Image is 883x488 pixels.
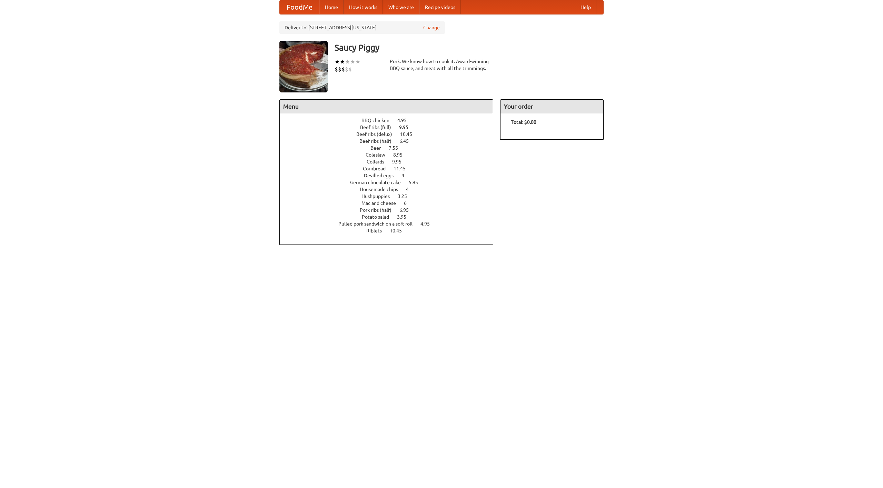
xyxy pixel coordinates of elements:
h3: Saucy Piggy [335,41,604,54]
a: FoodMe [280,0,319,14]
a: Mac and cheese 6 [361,200,419,206]
a: Recipe videos [419,0,461,14]
li: $ [338,66,341,73]
h4: Menu [280,100,493,113]
li: $ [341,66,345,73]
a: Change [423,24,440,31]
span: Potato salad [362,214,396,220]
a: Collards 9.95 [367,159,414,165]
span: Hushpuppies [361,193,397,199]
span: 10.45 [390,228,409,233]
span: Mac and cheese [361,200,403,206]
span: 4 [406,187,416,192]
span: Beef ribs (full) [360,125,398,130]
span: 11.45 [394,166,413,171]
span: 5.95 [409,180,425,185]
a: Beer 7.55 [370,145,411,151]
span: 6.45 [399,138,416,144]
span: Pork ribs (half) [360,207,398,213]
li: $ [345,66,348,73]
span: Beef ribs (half) [359,138,398,144]
div: Pork. We know how to cook it. Award-winning BBQ sauce, and meat with all the trimmings. [390,58,493,72]
span: 3.95 [397,214,413,220]
span: 4.95 [397,118,414,123]
a: Pork ribs (half) 6.95 [360,207,421,213]
span: Pulled pork sandwich on a soft roll [338,221,419,227]
span: Devilled eggs [364,173,400,178]
a: Coleslaw 8.95 [366,152,415,158]
span: 6.95 [399,207,416,213]
li: ★ [340,58,345,66]
span: 6 [404,200,414,206]
li: ★ [350,58,355,66]
li: ★ [335,58,340,66]
span: 3.25 [398,193,414,199]
a: Riblets 10.45 [366,228,415,233]
a: How it works [344,0,383,14]
span: 9.95 [399,125,415,130]
span: Cornbread [363,166,393,171]
a: Potato salad 3.95 [362,214,419,220]
a: Pulled pork sandwich on a soft roll 4.95 [338,221,443,227]
a: Beef ribs (delux) 10.45 [356,131,425,137]
a: Beef ribs (full) 9.95 [360,125,421,130]
span: 4 [401,173,411,178]
li: $ [348,66,352,73]
a: Help [575,0,596,14]
span: Beef ribs (delux) [356,131,399,137]
a: BBQ chicken 4.95 [361,118,419,123]
a: Beef ribs (half) 6.45 [359,138,421,144]
li: ★ [355,58,360,66]
span: Collards [367,159,391,165]
span: 10.45 [400,131,419,137]
span: German chocolate cake [350,180,408,185]
li: ★ [345,58,350,66]
span: Housemade chips [360,187,405,192]
h4: Your order [500,100,603,113]
span: Coleslaw [366,152,392,158]
a: German chocolate cake 5.95 [350,180,431,185]
a: Devilled eggs 4 [364,173,417,178]
span: Riblets [366,228,389,233]
span: 7.55 [389,145,405,151]
img: angular.jpg [279,41,328,92]
a: Cornbread 11.45 [363,166,418,171]
b: Total: $0.00 [511,119,536,125]
a: Hushpuppies 3.25 [361,193,420,199]
span: BBQ chicken [361,118,396,123]
span: 8.95 [393,152,409,158]
span: 9.95 [392,159,408,165]
div: Deliver to: [STREET_ADDRESS][US_STATE] [279,21,445,34]
a: Who we are [383,0,419,14]
a: Housemade chips 4 [360,187,421,192]
a: Home [319,0,344,14]
span: 4.95 [420,221,437,227]
li: $ [335,66,338,73]
span: Beer [370,145,388,151]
